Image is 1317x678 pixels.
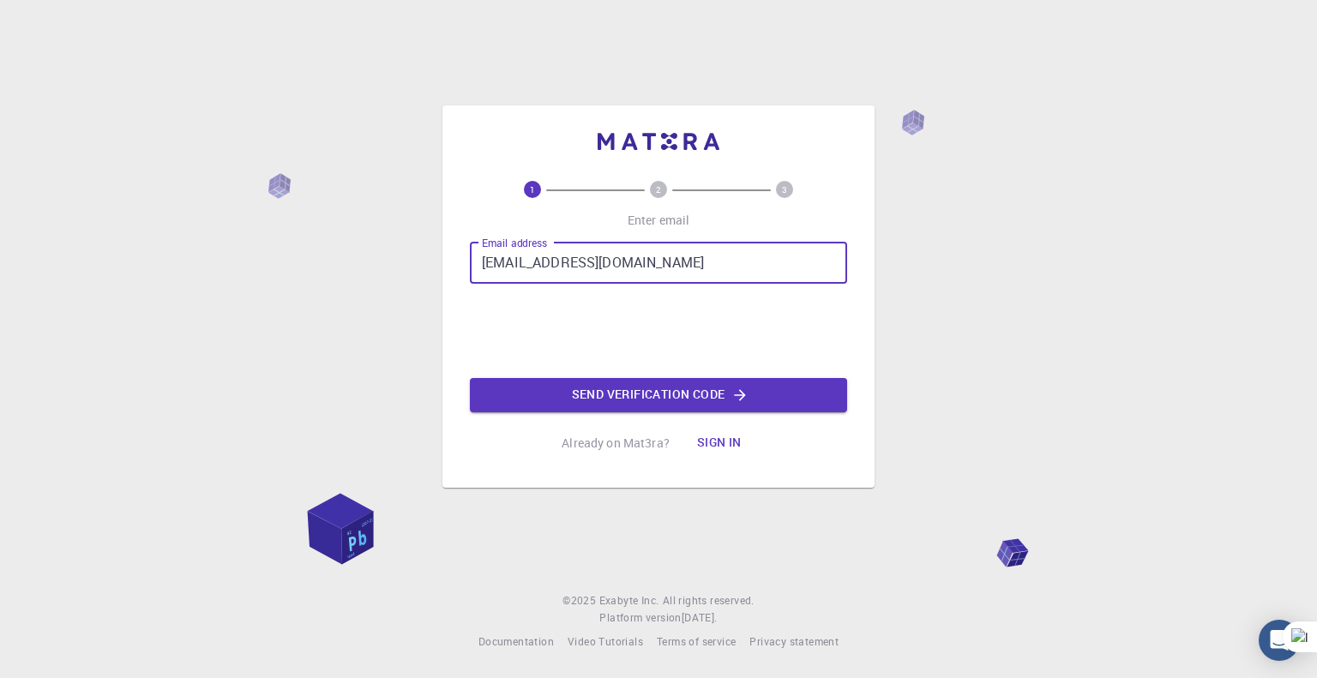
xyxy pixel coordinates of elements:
[568,634,643,648] span: Video Tutorials
[562,435,670,452] p: Already on Mat3ra?
[478,634,554,648] span: Documentation
[599,609,681,627] span: Platform version
[528,297,789,364] iframe: reCAPTCHA
[782,183,787,195] text: 3
[749,634,839,648] span: Privacy statement
[599,592,659,609] a: Exabyte Inc.
[749,633,839,651] a: Privacy statement
[478,633,554,651] a: Documentation
[657,633,736,651] a: Terms of service
[682,609,718,627] a: [DATE].
[656,183,661,195] text: 2
[530,183,535,195] text: 1
[663,592,755,609] span: All rights reserved.
[470,378,847,412] button: Send verification code
[682,610,718,624] span: [DATE] .
[628,212,690,229] p: Enter email
[568,633,643,651] a: Video Tutorials
[1259,620,1300,661] div: Open Intercom Messenger
[683,426,755,460] button: Sign in
[562,592,598,609] span: © 2025
[657,634,736,648] span: Terms of service
[482,236,547,250] label: Email address
[599,593,659,607] span: Exabyte Inc.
